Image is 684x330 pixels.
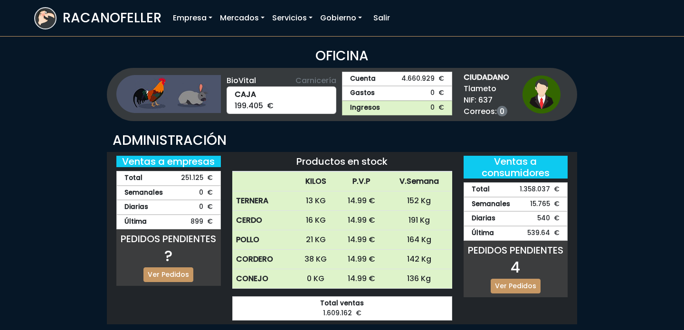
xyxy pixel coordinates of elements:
h5: PEDIDOS PENDIENTES [464,245,568,256]
td: 16 KG [294,211,336,230]
div: BioVital [227,75,337,86]
td: 14.99 € [337,250,386,269]
th: KILOS [294,172,336,191]
td: 191 Kg [386,211,452,230]
span: NIF: 637 [464,94,509,106]
a: Gastos0 € [342,86,452,101]
div: 15.765 € [464,197,568,212]
th: CORDERO [232,250,295,269]
th: CERDO [232,211,295,230]
span: ? [164,245,172,266]
strong: CIUDADANO [464,72,509,83]
a: Empresa [169,9,216,28]
span: Correos: [464,106,509,117]
div: 1.609.162 € [232,296,452,321]
strong: Semanales [124,188,163,198]
td: 152 Kg [386,191,452,211]
th: V.Semana [386,172,452,191]
a: Ver Pedidos [491,279,541,293]
td: 14.99 € [337,269,386,289]
a: Ingresos0 € [342,101,452,115]
div: 1.358.037 € [464,182,568,197]
th: P.V.P [337,172,386,191]
div: 539.64 € [464,226,568,241]
span: Carnicería [295,75,336,86]
a: RACANOFELLER [34,5,161,32]
td: 14.99 € [337,211,386,230]
div: 540 € [464,211,568,226]
td: 21 KG [294,230,336,250]
strong: Ingresos [350,103,380,113]
img: ganaderia.png [116,75,221,113]
a: Gobierno [316,9,366,28]
h5: PEDIDOS PENDIENTES [116,233,221,245]
h5: Productos en stock [232,156,452,167]
h3: RACANOFELLER [63,10,161,26]
strong: Diarias [124,202,148,212]
td: 0 KG [294,269,336,289]
td: 14.99 € [337,191,386,211]
th: CONEJO [232,269,295,289]
th: POLLO [232,230,295,250]
td: 13 KG [294,191,336,211]
td: 136 Kg [386,269,452,289]
strong: Gastos [350,88,375,98]
div: 0 € [116,186,221,200]
img: ciudadano1.png [522,75,560,113]
strong: Diarias [472,214,495,224]
div: 0 € [116,200,221,215]
strong: Total [472,185,490,195]
span: 4 [511,256,520,278]
td: 164 Kg [386,230,452,250]
strong: Semanales [472,199,510,209]
strong: Total [124,173,142,183]
h3: ADMINISTRACIÓN [113,132,571,149]
div: 251.125 € [116,171,221,186]
strong: Total ventas [240,299,444,309]
div: 899 € [116,215,221,229]
a: 0 [497,106,507,116]
a: Cuenta4.660.929 € [342,72,452,86]
a: Mercados [216,9,268,28]
th: TERNERA [232,191,295,211]
img: logoracarojo.png [35,8,56,26]
strong: Última [472,228,494,238]
a: Salir [370,9,394,28]
h5: Ventas a empresas [116,156,221,167]
h3: OFICINA [34,48,650,64]
strong: Cuenta [350,74,376,84]
td: 142 Kg [386,250,452,269]
a: Servicios [268,9,316,28]
span: Tlameto [464,83,509,94]
td: 38 KG [294,250,336,269]
a: Ver Pedidos [143,267,193,282]
h5: Ventas a consumidores [464,156,568,179]
div: 199.405 € [227,86,337,114]
strong: CAJA [235,89,329,100]
strong: Última [124,217,147,227]
td: 14.99 € [337,230,386,250]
